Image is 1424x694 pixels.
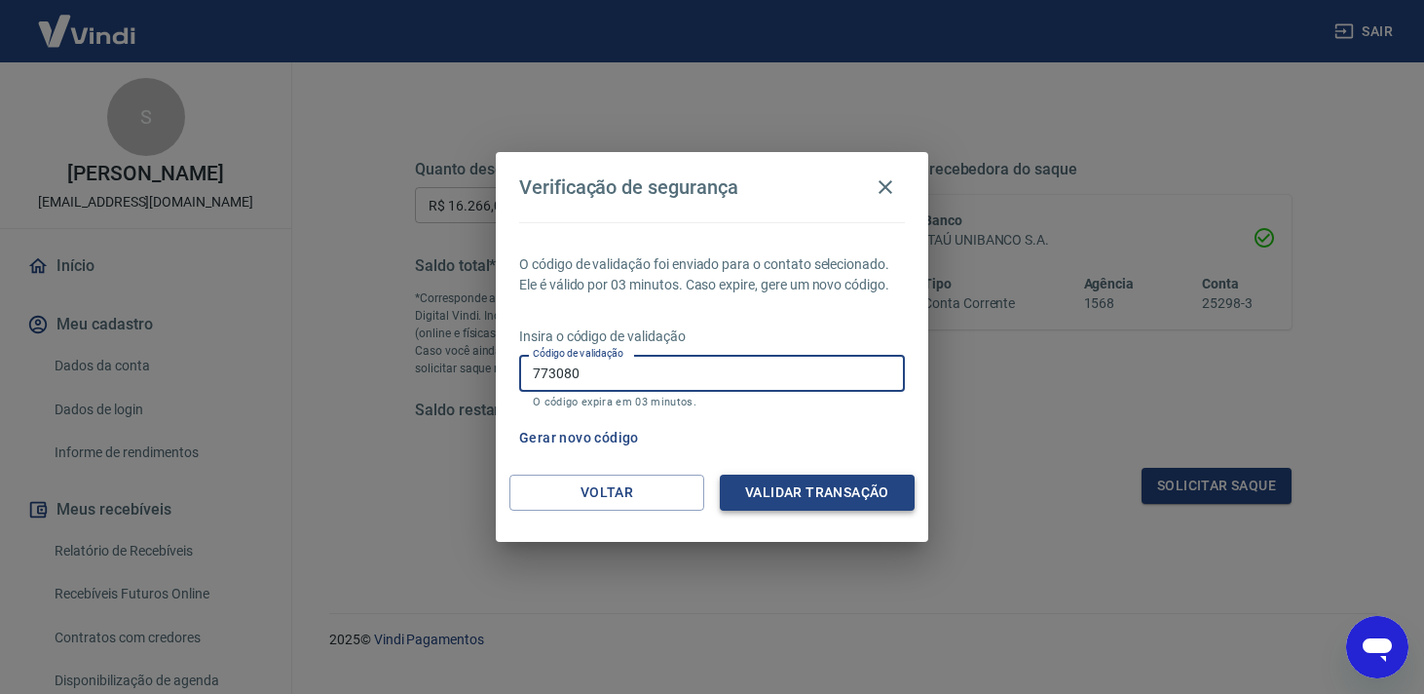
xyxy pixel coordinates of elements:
button: Voltar [509,475,704,511]
p: O código expira em 03 minutos. [533,396,891,408]
h4: Verificação de segurança [519,175,738,199]
button: Gerar novo código [511,420,647,456]
label: Código de validação [533,346,623,361]
p: Insira o código de validação [519,327,905,347]
iframe: Botão para abrir a janela de mensagens [1346,616,1408,678]
p: O código de validação foi enviado para o contato selecionado. Ele é válido por 03 minutos. Caso e... [519,254,905,295]
button: Validar transação [720,475,915,511]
